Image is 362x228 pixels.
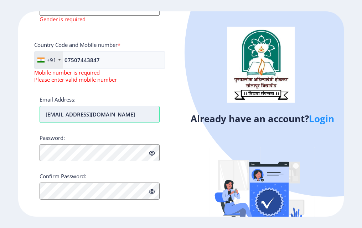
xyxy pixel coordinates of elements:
h4: Already have an account? [186,113,338,124]
div: India (भारत): +91 [35,51,63,69]
input: Email address [40,106,160,123]
input: Mobile No [34,51,165,69]
span: Please enter valid mobile number [34,76,117,83]
span: Mobile number is required [34,69,100,76]
a: Login [309,112,334,125]
label: Confirm Password: [40,173,86,180]
label: Password: [40,134,65,141]
span: Gender is required [40,16,86,23]
div: +91 [47,56,56,64]
label: Country Code and Mobile number [34,41,120,48]
img: logo [227,27,295,103]
label: Email Address: [40,96,76,103]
